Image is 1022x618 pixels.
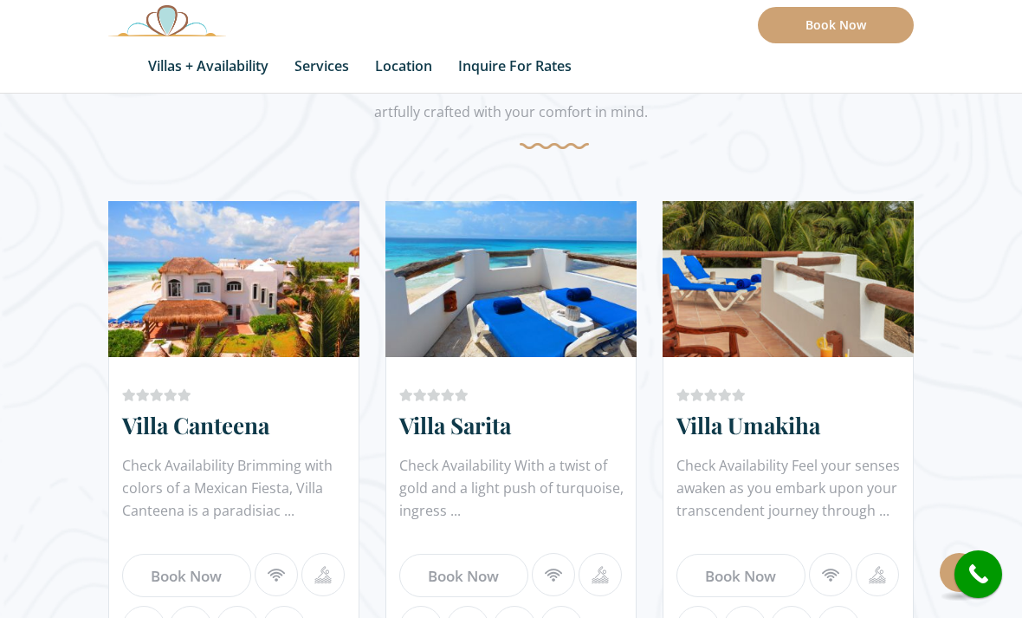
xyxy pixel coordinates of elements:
[399,410,511,440] a: Villa Sarita
[135,41,281,93] a: Villas + Availability
[399,554,528,597] a: Book Now
[122,454,350,524] div: Check Availability Brimming with colors of a Mexican Fiesta, Villa Canteena is a paradisiac ...
[362,41,445,93] a: Location
[758,7,914,43] a: Book Now
[959,555,998,594] i: call
[108,99,914,149] div: artfully crafted with your comfort in mind.
[676,554,805,597] a: Book Now
[281,41,362,93] a: Services
[122,410,269,440] a: Villa Canteena
[954,550,1002,598] a: call
[108,4,226,36] img: Awesome Logo
[676,410,820,440] a: Villa Umakiha
[399,454,627,524] div: Check Availability With a twist of gold and a light push of turquoise, ingress ...
[122,554,251,597] a: Book Now
[676,454,904,524] div: Check Availability Feel your senses awaken as you embark upon your transcendent journey through ...
[445,41,585,93] a: Inquire for Rates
